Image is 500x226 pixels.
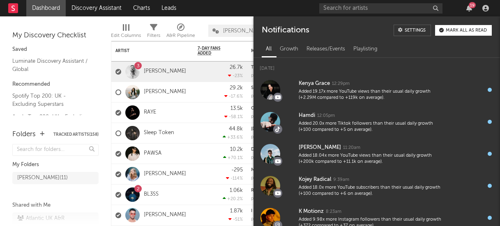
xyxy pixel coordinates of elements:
[166,31,195,41] div: A&R Pipeline
[12,172,99,184] a: [PERSON_NAME](11)
[302,42,349,56] div: Releases/Events
[276,42,302,56] div: Growth
[251,127,302,131] a: [DEMOGRAPHIC_DATA]
[223,28,265,34] span: [PERSON_NAME]
[253,138,500,170] a: [PERSON_NAME]11:20amAdded 18.04x more YouTube views than their usual daily growth (+200k compared...
[253,170,500,202] a: Kojey Radical9:39amAdded 18.0x more YouTube subscribers than their usual daily growth (+100 compa...
[144,150,161,157] a: PAWSA
[251,147,325,152] div: DOUBLE C - From F1® The Movie
[228,217,243,222] div: -51 %
[147,31,160,41] div: Filters
[251,209,279,213] a: I LOVE UR GF
[144,212,186,219] a: [PERSON_NAME]
[166,21,195,44] div: A&R Pipeline
[299,111,315,121] div: Hamdi
[317,113,335,119] div: 12:05pm
[299,153,443,165] div: Added 18.04x more YouTube views than their usual daily growth (+200k compared to +11.1k on average).
[299,121,443,133] div: Added 20.0x more Tiktok followers than their usual daily growth (+100 compared to +5 on average).
[251,127,325,131] div: Gethsemane
[224,114,243,119] div: -58.1 %
[251,196,277,201] div: popularity: 71
[226,176,243,181] div: -114 %
[251,135,278,139] div: popularity: 77
[230,85,243,91] div: 29.2k
[299,79,330,89] div: Kenya Grace
[251,168,272,172] a: Me & You
[251,209,325,213] div: I LOVE UR GF
[251,188,265,193] a: R 2 ME
[231,167,243,173] div: -295
[251,188,325,193] div: R 2 ME
[251,73,278,78] div: popularity: 61
[251,155,278,160] div: popularity: 67
[230,188,243,193] div: 1.06k
[115,48,177,53] div: Artist
[251,86,315,90] a: Sailor Song (First Draft [DATE])
[251,217,278,221] div: popularity: 53
[343,145,360,151] div: 11:20am
[349,42,382,56] div: Playlisting
[262,25,309,36] div: Notifications
[144,191,159,198] a: BL3SS
[251,86,325,90] div: Sailor Song (First Draft 4.29.24)
[12,112,90,129] a: Apple Top 200: UK - Excluding Superstars
[17,173,68,183] div: [PERSON_NAME] ( 11 )
[224,94,243,99] div: -17.6 %
[12,130,36,139] div: Folders
[299,89,443,101] div: Added 19.17x more YouTube views than their usual daily growth (+2.29M compared to +119k on average).
[299,143,341,153] div: [PERSON_NAME]
[228,73,243,78] div: -23 %
[251,48,313,53] div: Most Recent Track
[253,106,500,138] a: Hamdi12:05pmAdded 20.0x more Tiktok followers than their usual daily growth (+100 compared to +5 ...
[223,196,243,201] div: +20.2 %
[253,74,500,106] a: Kenya Grace12:29pmAdded 19.17x more YouTube views than their usual daily growth (+2.29M compared ...
[230,147,243,152] div: 10.2k
[251,65,325,70] div: Things I Haven’t Told You
[12,80,99,89] div: Recommended
[230,208,243,214] div: 1.87k
[435,25,492,36] button: Mark all as read
[111,21,141,44] div: Edit Columns
[251,65,306,70] a: Things I Haven’t Told You
[12,45,99,55] div: Saved
[326,209,341,215] div: 8:23am
[262,42,276,56] div: All
[253,58,500,74] div: [DATE]
[144,89,186,96] a: [PERSON_NAME]
[12,31,99,41] div: My Discovery Checklist
[230,106,243,111] div: 13.5k
[12,201,99,210] div: Shared with Me
[223,135,243,140] div: +33.6 %
[405,28,426,33] div: Settings
[251,147,323,152] a: DOUBLE C - From F1® The Movie
[147,21,160,44] div: Filters
[446,28,487,33] div: Mark all as read
[469,2,476,8] div: 19
[251,106,323,111] a: Grandma Calls The Boy Bad News
[144,68,186,75] a: [PERSON_NAME]
[144,109,156,116] a: RAYE
[466,5,472,11] button: 19
[251,106,325,111] div: Grandma Calls The Boy Bad News
[53,132,99,137] button: Tracked Artists(158)
[12,91,90,108] a: Spotify Top 200: UK - Excluding Superstars
[299,207,324,217] div: K Motionz
[332,81,350,87] div: 12:29pm
[230,65,243,70] div: 26.7k
[12,57,90,73] a: Luminate Discovery Assistant / Global
[394,25,431,36] a: Settings
[319,3,442,14] input: Search for artists
[333,177,349,183] div: 9:39am
[299,185,443,197] div: Added 18.0x more YouTube subscribers than their usual daily growth (+100 compared to +6 on average).
[251,94,278,98] div: popularity: 62
[229,126,243,132] div: 44.8k
[111,31,141,41] div: Edit Columns
[144,130,174,137] a: Sleep Token
[251,168,325,172] div: Me & You
[251,176,278,180] div: popularity: 58
[12,160,99,170] div: My Folders
[299,175,331,185] div: Kojey Radical
[198,46,230,56] span: 7-Day Fans Added
[251,114,278,119] div: popularity: 63
[223,155,243,160] div: +70.1 %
